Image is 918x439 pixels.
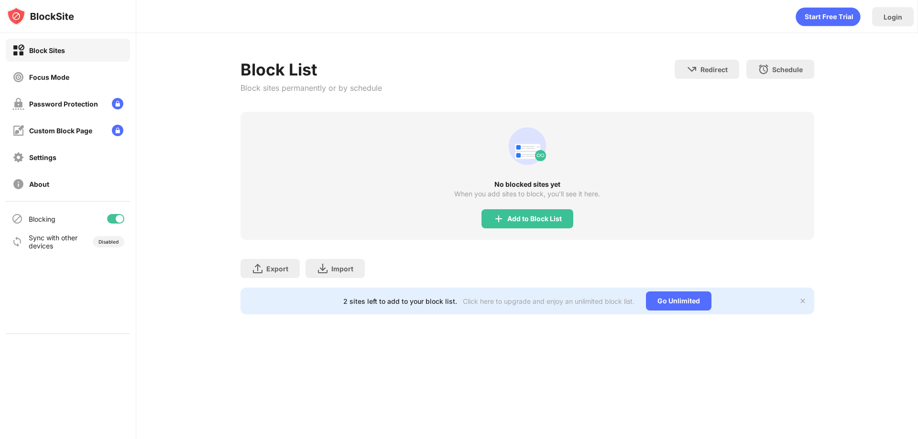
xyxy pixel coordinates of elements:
[98,239,119,245] div: Disabled
[7,7,74,26] img: logo-blocksite.svg
[796,7,861,26] div: animation
[454,190,600,198] div: When you add sites to block, you’ll see it here.
[504,123,550,169] div: animation
[29,127,92,135] div: Custom Block Page
[29,73,69,81] div: Focus Mode
[12,98,24,110] img: password-protection-off.svg
[11,213,23,225] img: blocking-icon.svg
[331,265,353,273] div: Import
[463,297,634,305] div: Click here to upgrade and enjoy an unlimited block list.
[112,125,123,136] img: lock-menu.svg
[240,60,382,79] div: Block List
[646,291,711,311] div: Go Unlimited
[343,297,457,305] div: 2 sites left to add to your block list.
[700,65,728,74] div: Redirect
[12,178,24,190] img: about-off.svg
[12,71,24,83] img: focus-off.svg
[12,151,24,163] img: settings-off.svg
[240,83,382,93] div: Block sites permanently or by schedule
[884,13,902,21] div: Login
[12,44,24,56] img: block-on.svg
[240,181,814,188] div: No blocked sites yet
[29,180,49,188] div: About
[29,153,56,161] div: Settings
[29,100,98,108] div: Password Protection
[507,215,562,223] div: Add to Block List
[29,215,55,223] div: Blocking
[29,46,65,54] div: Block Sites
[29,234,78,250] div: Sync with other devices
[112,98,123,109] img: lock-menu.svg
[266,265,288,273] div: Export
[12,125,24,137] img: customize-block-page-off.svg
[772,65,803,74] div: Schedule
[11,236,23,247] img: sync-icon.svg
[799,297,807,305] img: x-button.svg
